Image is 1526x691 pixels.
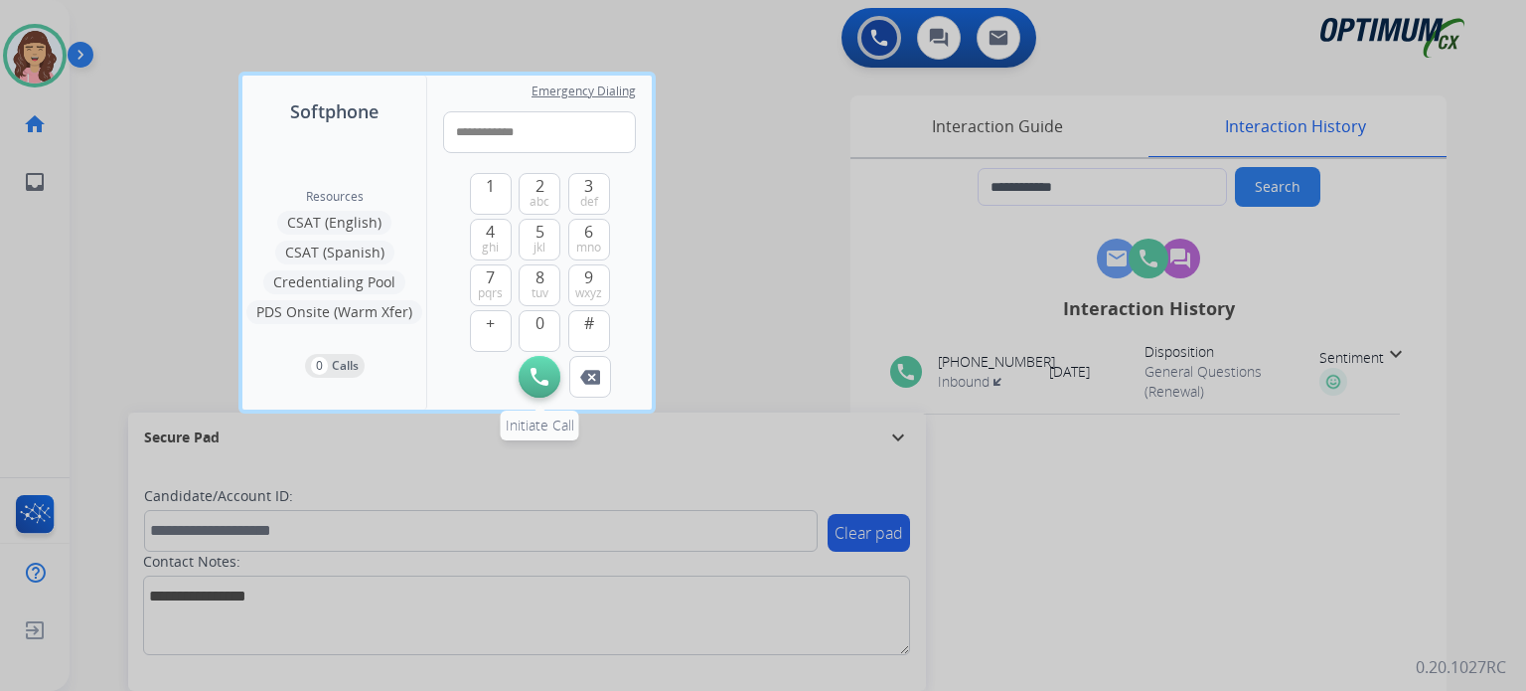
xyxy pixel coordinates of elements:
span: + [486,311,495,335]
button: 3def [568,173,610,215]
span: Initiate Call [506,416,574,434]
span: 6 [584,220,593,244]
img: call-button [531,368,548,386]
span: tuv [532,285,548,301]
span: abc [530,194,549,210]
span: # [584,311,594,335]
span: 4 [486,220,495,244]
span: jkl [534,240,545,256]
span: Softphone [290,97,379,125]
button: 5jkl [519,219,560,260]
button: 8tuv [519,264,560,306]
p: 0 [311,357,328,375]
span: mno [576,240,601,256]
span: def [580,194,598,210]
button: Credentialing Pool [263,270,405,294]
span: pqrs [478,285,503,301]
p: 0.20.1027RC [1416,655,1506,679]
button: 9wxyz [568,264,610,306]
button: 7pqrs [470,264,512,306]
span: 7 [486,265,495,289]
button: PDS Onsite (Warm Xfer) [246,300,422,324]
span: Emergency Dialing [532,84,636,99]
button: 1 [470,173,512,215]
button: # [568,310,610,352]
button: CSAT (English) [277,211,391,235]
img: call-button [580,370,600,385]
button: Initiate Call [519,356,560,398]
button: 4ghi [470,219,512,260]
span: 0 [535,311,544,335]
span: ghi [482,240,499,256]
button: + [470,310,512,352]
button: 2abc [519,173,560,215]
span: 9 [584,265,593,289]
button: 0 [519,310,560,352]
button: 6mno [568,219,610,260]
p: Calls [332,357,359,375]
span: wxyz [575,285,602,301]
span: 1 [486,174,495,198]
span: 5 [535,220,544,244]
span: 2 [535,174,544,198]
button: CSAT (Spanish) [275,241,394,264]
span: 8 [535,265,544,289]
button: 0Calls [305,354,365,378]
span: Resources [306,189,364,205]
span: 3 [584,174,593,198]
